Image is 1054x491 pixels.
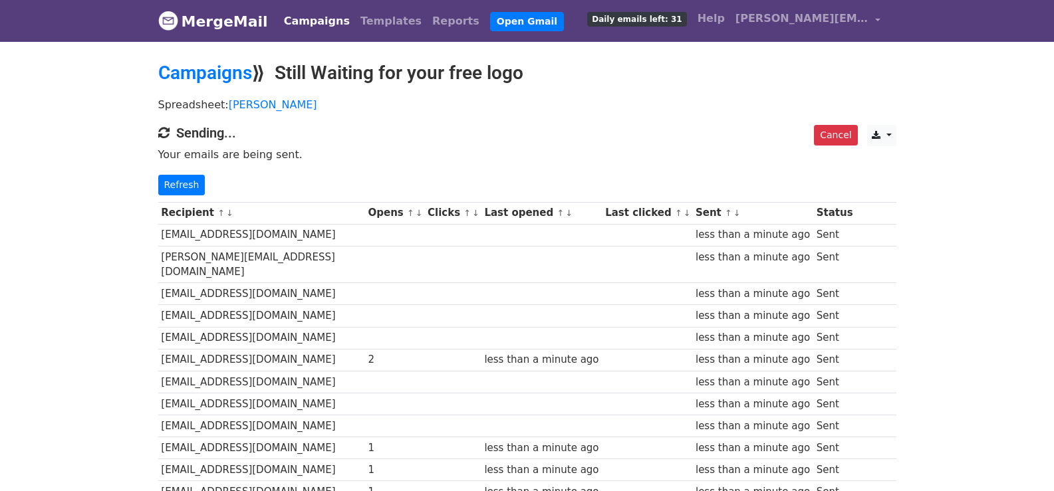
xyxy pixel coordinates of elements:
div: less than a minute ago [696,352,810,367]
div: less than a minute ago [696,441,810,456]
td: Sent [813,283,856,305]
td: Sent [813,349,856,371]
a: ↑ [463,208,471,218]
a: ↑ [725,208,732,218]
td: Sent [813,246,856,283]
a: ↓ [565,208,573,218]
span: Daily emails left: 31 [587,12,686,27]
p: Your emails are being sent. [158,147,896,161]
p: Spreadsheet: [158,98,896,112]
td: [EMAIL_ADDRESS][DOMAIN_NAME] [158,305,365,327]
div: 2 [368,352,421,367]
h4: Sending... [158,125,896,141]
a: ↓ [733,208,741,218]
div: less than a minute ago [696,227,810,243]
a: Campaigns [158,62,252,84]
a: Open Gmail [490,12,564,31]
a: ↑ [407,208,414,218]
a: Reports [427,8,485,35]
th: Opens [365,202,425,224]
th: Last clicked [602,202,692,224]
td: Sent [813,371,856,393]
div: less than a minute ago [696,330,810,345]
a: ↑ [675,208,682,218]
a: ↑ [557,208,564,218]
td: [EMAIL_ADDRESS][DOMAIN_NAME] [158,283,365,305]
div: less than a minute ago [484,352,598,367]
a: ↓ [226,208,233,218]
td: Sent [813,393,856,415]
span: [PERSON_NAME][EMAIL_ADDRESS][DOMAIN_NAME] [735,11,868,27]
td: [EMAIL_ADDRESS][DOMAIN_NAME] [158,349,365,371]
th: Recipient [158,202,365,224]
div: less than a minute ago [696,462,810,478]
td: [EMAIL_ADDRESS][DOMAIN_NAME] [158,459,365,481]
a: [PERSON_NAME][EMAIL_ADDRESS][DOMAIN_NAME] [730,5,886,37]
a: ↓ [416,208,423,218]
td: [EMAIL_ADDRESS][DOMAIN_NAME] [158,393,365,415]
td: Sent [813,415,856,437]
td: Sent [813,459,856,481]
td: [EMAIL_ADDRESS][DOMAIN_NAME] [158,327,365,349]
th: Sent [692,202,813,224]
td: Sent [813,327,856,349]
div: less than a minute ago [484,462,598,478]
a: ↓ [684,208,691,218]
td: [EMAIL_ADDRESS][DOMAIN_NAME] [158,415,365,437]
a: [PERSON_NAME] [229,98,317,111]
td: Sent [813,305,856,327]
div: less than a minute ago [696,397,810,412]
td: Sent [813,224,856,246]
a: ↓ [472,208,479,218]
th: Status [813,202,856,224]
div: less than a minute ago [696,286,810,302]
a: Campaigns [279,8,355,35]
a: Cancel [814,125,857,146]
a: Daily emails left: 31 [582,5,692,32]
a: Templates [355,8,427,35]
div: less than a minute ago [696,308,810,324]
a: Refresh [158,175,205,195]
a: Help [692,5,730,32]
th: Clicks [424,202,481,224]
div: less than a minute ago [696,419,810,434]
th: Last opened [481,202,602,224]
div: less than a minute ago [484,441,598,456]
td: [EMAIL_ADDRESS][DOMAIN_NAME] [158,224,365,246]
a: ↑ [217,208,225,218]
td: [PERSON_NAME][EMAIL_ADDRESS][DOMAIN_NAME] [158,246,365,283]
div: 1 [368,462,421,478]
td: Sent [813,437,856,459]
img: MergeMail logo [158,11,178,31]
h2: ⟫ Still Waiting for your free logo [158,62,896,84]
td: [EMAIL_ADDRESS][DOMAIN_NAME] [158,371,365,393]
div: less than a minute ago [696,375,810,390]
div: 1 [368,441,421,456]
td: [EMAIL_ADDRESS][DOMAIN_NAME] [158,437,365,459]
a: MergeMail [158,7,268,35]
div: less than a minute ago [696,250,810,265]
